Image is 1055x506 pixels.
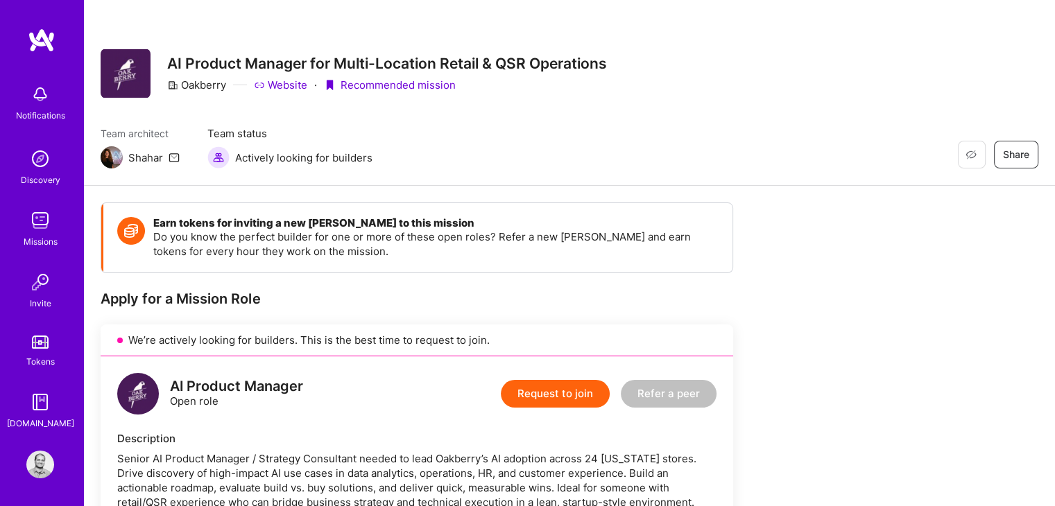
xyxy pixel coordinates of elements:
div: Tokens [26,354,55,369]
a: User Avatar [23,451,58,478]
h4: Earn tokens for inviting a new [PERSON_NAME] to this mission [153,217,719,229]
div: Description [117,431,717,446]
span: Share [1003,148,1029,162]
img: logo [28,28,55,53]
button: Refer a peer [621,380,717,408]
span: Team status [207,126,372,141]
div: Notifications [16,108,65,123]
i: icon CompanyGray [167,80,178,91]
img: Token icon [117,217,145,245]
button: Request to join [501,380,610,408]
img: Invite [26,268,54,296]
img: Company Logo [101,49,151,98]
img: discovery [26,145,54,173]
p: Do you know the perfect builder for one or more of these open roles? Refer a new [PERSON_NAME] an... [153,229,719,259]
i: icon EyeClosed [966,149,977,160]
img: Team Architect [101,146,123,168]
div: We’re actively looking for builders. This is the best time to request to join. [101,324,733,356]
div: [DOMAIN_NAME] [7,416,74,430]
div: Open role [170,379,303,408]
div: Discovery [21,173,60,187]
img: tokens [32,335,49,349]
i: icon PurpleRibbon [324,80,335,91]
img: logo [117,373,159,415]
img: guide book [26,388,54,416]
div: Oakberry [167,78,226,92]
span: Team architect [101,126,180,141]
img: User Avatar [26,451,54,478]
div: Apply for a Mission Role [101,290,733,308]
div: · [314,78,317,92]
a: Website [254,78,307,92]
img: teamwork [26,207,54,234]
i: icon Mail [169,152,180,163]
img: bell [26,80,54,108]
h3: AI Product Manager for Multi-Location Retail & QSR Operations [167,55,607,72]
span: Actively looking for builders [235,150,372,165]
div: Missions [24,234,58,249]
div: Recommended mission [324,78,456,92]
button: Share [994,141,1038,168]
img: Actively looking for builders [207,146,230,168]
div: Invite [30,296,51,311]
div: AI Product Manager [170,379,303,394]
div: Shahar [128,150,163,165]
